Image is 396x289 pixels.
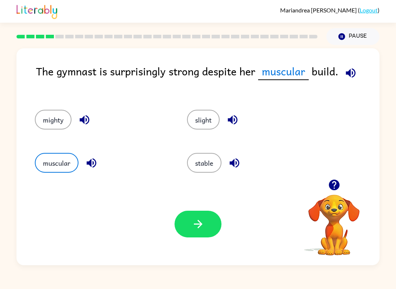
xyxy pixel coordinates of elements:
[326,28,379,45] button: Pause
[280,7,358,14] span: Mariandrea [PERSON_NAME]
[360,7,378,14] a: Logout
[35,110,71,130] button: mighty
[297,183,371,256] video: Your browser must support playing .mp4 files to use Literably. Please try using another browser.
[187,153,221,173] button: stable
[36,63,379,95] div: The gymnast is surprisingly strong despite her build.
[187,110,220,130] button: slight
[280,7,379,14] div: ( )
[35,153,78,173] button: muscular
[258,63,309,80] span: muscular
[16,3,57,19] img: Literably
